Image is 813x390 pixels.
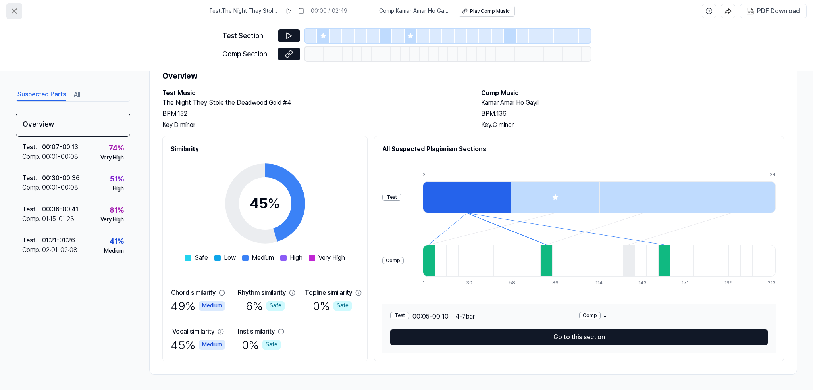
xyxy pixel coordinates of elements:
[379,7,449,15] span: Comp . Kamar Amar Ho Gayil
[745,4,801,18] button: PDF Download
[252,253,274,263] span: Medium
[17,88,66,101] button: Suspected Parts
[757,6,800,16] div: PDF Download
[268,195,280,212] span: %
[768,280,776,286] div: 213
[242,336,281,353] div: 0 %
[481,109,784,119] div: BPM. 136
[423,280,435,286] div: 1
[390,329,768,345] button: Go to this section
[171,144,359,154] h2: Similarity
[162,98,465,108] h2: The Night They Stole the Deadwood Gold #4
[16,113,130,137] div: Overview
[22,142,42,152] div: Test .
[311,7,347,15] div: 00:00 / 02:49
[171,288,216,298] div: Chord similarity
[171,298,225,314] div: 49 %
[224,253,236,263] span: Low
[747,8,754,15] img: PDF Download
[110,205,124,216] div: 81 %
[423,171,511,178] div: 2
[481,88,784,98] h2: Comp Music
[455,312,475,321] span: 4 - 7 bar
[109,142,124,154] div: 74 %
[266,301,285,311] div: Safe
[305,288,352,298] div: Topline similarity
[724,8,732,15] img: share
[382,194,401,201] div: Test
[100,154,124,162] div: Very High
[100,216,124,224] div: Very High
[209,7,279,15] span: Test . The Night They Stole the Deadwood Gold #4
[199,301,225,311] div: Medium
[682,280,694,286] div: 171
[113,185,124,193] div: High
[22,205,42,214] div: Test .
[42,245,77,255] div: 02:01 - 02:08
[172,327,214,336] div: Vocal similarity
[579,312,601,319] div: Comp
[382,257,404,265] div: Comp
[42,205,78,214] div: 00:36 - 00:41
[195,253,208,263] span: Safe
[412,312,449,321] span: 00:05 - 00:10
[466,280,478,286] div: 30
[22,152,42,161] div: Comp .
[110,236,124,247] div: 41 %
[238,327,275,336] div: Inst similarity
[595,280,607,286] div: 114
[702,4,716,18] button: help
[509,280,521,286] div: 58
[290,253,302,263] span: High
[222,30,273,42] div: Test Section
[22,245,42,255] div: Comp .
[22,183,42,192] div: Comp .
[638,280,650,286] div: 143
[110,173,124,185] div: 51 %
[22,236,42,245] div: Test .
[481,120,784,130] div: Key. C minor
[42,173,80,183] div: 00:30 - 00:36
[246,298,285,314] div: 6 %
[42,183,78,192] div: 00:01 - 00:08
[74,88,80,101] button: All
[171,336,225,353] div: 45 %
[313,298,352,314] div: 0 %
[724,280,736,286] div: 199
[470,8,510,15] div: Play Comp Music
[382,144,776,154] h2: All Suspected Plagiarism Sections
[318,253,345,263] span: Very High
[42,214,74,224] div: 01:15 - 01:23
[238,288,286,298] div: Rhythm similarity
[162,69,784,82] h1: Overview
[262,340,281,350] div: Safe
[22,214,42,224] div: Comp .
[162,109,465,119] div: BPM. 132
[250,193,280,214] div: 45
[22,173,42,183] div: Test .
[42,152,78,161] div: 00:01 - 00:08
[162,88,465,98] h2: Test Music
[481,98,784,108] h2: Kamar Amar Ho Gayil
[459,6,515,17] button: Play Comp Music
[42,142,78,152] div: 00:07 - 00:13
[42,236,75,245] div: 01:21 - 01:26
[199,340,225,350] div: Medium
[162,120,465,130] div: Key. D minor
[390,312,409,319] div: Test
[705,7,713,15] svg: help
[333,301,352,311] div: Safe
[222,48,273,60] div: Comp Section
[552,280,564,286] div: 86
[770,171,776,178] div: 24
[104,247,124,255] div: Medium
[579,312,768,321] div: -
